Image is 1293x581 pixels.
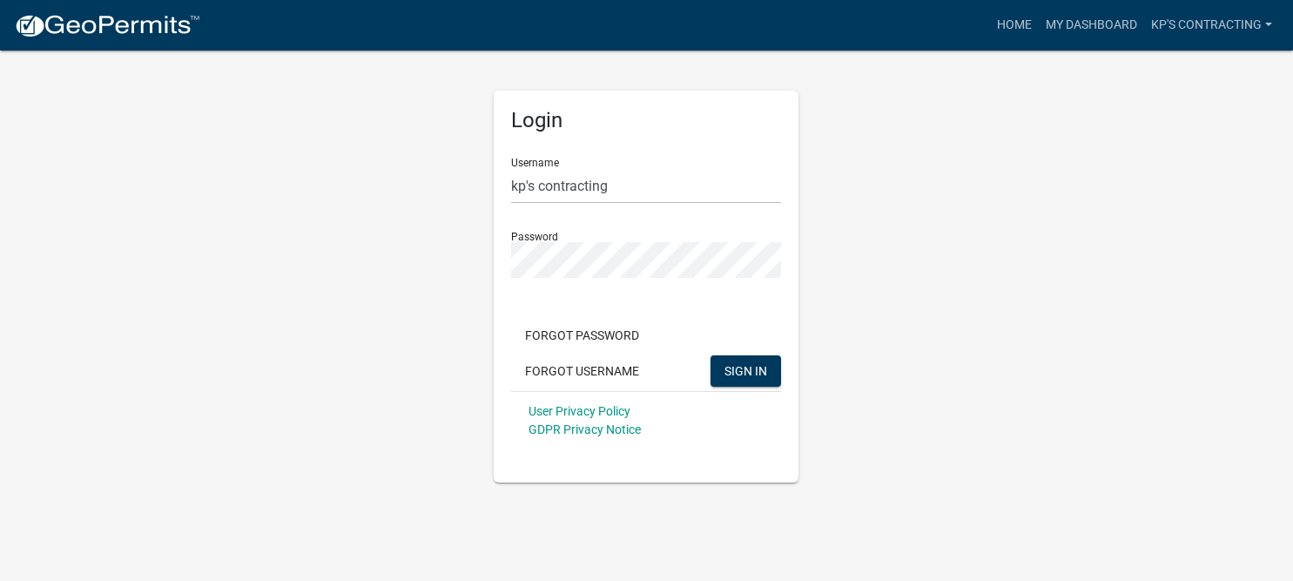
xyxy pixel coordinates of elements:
button: Forgot Username [511,355,653,387]
span: SIGN IN [724,363,767,377]
a: Kp's contracting [1144,9,1279,42]
a: User Privacy Policy [529,404,630,418]
h5: Login [511,108,781,133]
button: SIGN IN [710,355,781,387]
button: Forgot Password [511,320,653,351]
a: Home [990,9,1039,42]
a: GDPR Privacy Notice [529,422,641,436]
a: My Dashboard [1039,9,1144,42]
